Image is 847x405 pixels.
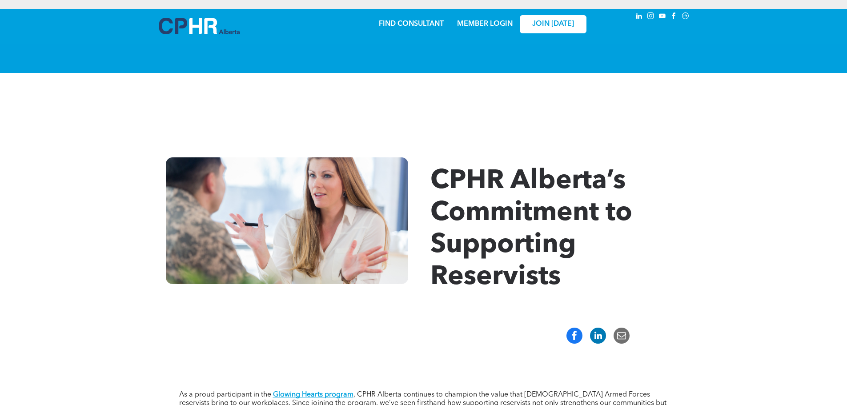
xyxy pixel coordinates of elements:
a: linkedin [634,11,644,23]
a: Social network [681,11,690,23]
a: facebook [669,11,679,23]
a: instagram [646,11,656,23]
a: JOIN [DATE] [520,15,586,33]
span: JOIN [DATE] [532,20,574,28]
a: FIND CONSULTANT [379,20,444,28]
span: CPHR Alberta’s Commitment to Supporting Reservists [430,168,632,291]
a: MEMBER LOGIN [457,20,513,28]
a: Glowing Hearts program [273,391,353,398]
span: As a proud participant in the [179,391,271,398]
a: youtube [658,11,667,23]
img: A blue and white logo for cp alberta [159,18,240,34]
